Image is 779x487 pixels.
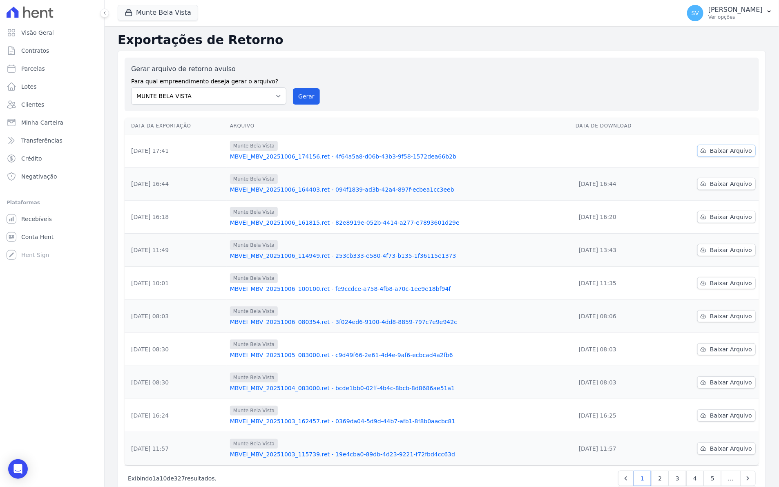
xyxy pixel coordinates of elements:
td: [DATE] 11:35 [572,267,664,300]
a: MBVEI_MBV_20251003_162457.ret - 0369da04-5d9d-44b7-afb1-8f8b0aacbc81 [230,417,569,425]
span: Lotes [21,83,37,91]
th: Arquivo [227,118,572,134]
div: Plataformas [7,198,98,208]
a: Baixar Arquivo [697,145,756,157]
td: [DATE] 08:03 [572,366,664,399]
td: [DATE] 16:44 [572,168,664,201]
span: Baixar Arquivo [710,246,752,254]
a: Contratos [3,42,101,59]
button: SV [PERSON_NAME] Ver opções [681,2,779,25]
label: Para qual empreendimento deseja gerar o arquivo? [131,74,286,86]
td: [DATE] 16:25 [572,399,664,432]
a: 5 [704,471,721,486]
h2: Exportações de Retorno [118,33,766,47]
a: MBVEI_MBV_20251006_100100.ret - fe9ccdce-a758-4fb8-a70c-1ee9e18bf94f [230,285,569,293]
span: Minha Carteira [21,118,63,127]
a: 4 [686,471,704,486]
span: Munte Bela Vista [230,207,278,217]
span: Baixar Arquivo [710,147,752,155]
a: Conta Hent [3,229,101,245]
a: Crédito [3,150,101,167]
a: Parcelas [3,60,101,77]
button: Gerar [293,88,320,105]
td: [DATE] 16:44 [125,168,227,201]
span: Baixar Arquivo [710,213,752,221]
a: Baixar Arquivo [697,178,756,190]
a: Previous [618,471,634,486]
a: Baixar Arquivo [697,310,756,322]
th: Data da Exportação [125,118,227,134]
a: Transferências [3,132,101,149]
span: Baixar Arquivo [710,279,752,287]
span: Munte Bela Vista [230,340,278,349]
a: Baixar Arquivo [697,211,756,223]
a: Baixar Arquivo [697,409,756,422]
button: Munte Bela Vista [118,5,198,20]
td: [DATE] 16:24 [125,399,227,432]
span: Munte Bela Vista [230,439,278,449]
a: MBVEI_MBV_20251006_114949.ret - 253cb333-e580-4f73-b135-1f36115e1373 [230,252,569,260]
span: Crédito [21,154,42,163]
span: Baixar Arquivo [710,180,752,188]
span: Parcelas [21,65,45,73]
td: [DATE] 11:57 [125,432,227,465]
a: Negativação [3,168,101,185]
a: MBVEI_MBV_20251006_164403.ret - 094f1839-ad3b-42a4-897f-ecbea1cc3eeb [230,185,569,194]
td: [DATE] 10:01 [125,267,227,300]
span: Negativação [21,172,57,181]
a: MBVEI_MBV_20251006_174156.ret - 4f64a5a8-d06b-43b3-9f58-1572dea66b2b [230,152,569,161]
a: MBVEI_MBV_20251004_083000.ret - bcde1bb0-02ff-4b4c-8bcb-8d8686ae51a1 [230,384,569,392]
a: Baixar Arquivo [697,343,756,355]
td: [DATE] 08:30 [125,366,227,399]
span: Munte Bela Vista [230,306,278,316]
span: … [721,471,741,486]
p: Ver opções [708,14,763,20]
span: Baixar Arquivo [710,312,752,320]
a: Baixar Arquivo [697,442,756,455]
span: Munte Bela Vista [230,141,278,151]
span: Munte Bela Vista [230,406,278,416]
a: Minha Carteira [3,114,101,131]
td: [DATE] 16:20 [572,201,664,234]
a: MBVEI_MBV_20251006_080354.ret - 3f024ed6-9100-4dd8-8859-797c7e9e942c [230,318,569,326]
span: Baixar Arquivo [710,411,752,420]
a: MBVEI_MBV_20251005_083000.ret - c9d49f66-2e61-4d4e-9af6-ecbcad4a2fb6 [230,351,569,359]
a: Next [740,471,756,486]
a: Recebíveis [3,211,101,227]
span: 10 [160,475,167,482]
td: [DATE] 16:18 [125,201,227,234]
td: [DATE] 17:41 [125,134,227,168]
span: Contratos [21,47,49,55]
a: 1 [634,471,651,486]
span: Baixar Arquivo [710,445,752,453]
td: [DATE] 08:06 [572,300,664,333]
span: Conta Hent [21,233,54,241]
span: 1 [152,475,156,482]
span: Visão Geral [21,29,54,37]
span: Munte Bela Vista [230,174,278,184]
a: Clientes [3,96,101,113]
span: Transferências [21,136,62,145]
a: Lotes [3,78,101,95]
a: Baixar Arquivo [697,277,756,289]
a: 2 [651,471,669,486]
td: [DATE] 13:43 [572,234,664,267]
td: [DATE] 11:49 [125,234,227,267]
div: Open Intercom Messenger [8,459,28,479]
a: MBVEI_MBV_20251006_161815.ret - 82e8919e-052b-4414-a277-e7893601d29e [230,219,569,227]
span: Baixar Arquivo [710,378,752,386]
a: Baixar Arquivo [697,244,756,256]
a: MBVEI_MBV_20251003_115739.ret - 19e4cba0-89db-4d23-9221-f72fbd4cc63d [230,450,569,458]
span: Baixar Arquivo [710,345,752,353]
span: Munte Bela Vista [230,373,278,382]
span: Recebíveis [21,215,52,223]
span: Munte Bela Vista [230,273,278,283]
span: Clientes [21,101,44,109]
span: Munte Bela Vista [230,240,278,250]
td: [DATE] 11:57 [572,432,664,465]
label: Gerar arquivo de retorno avulso [131,64,286,74]
p: [PERSON_NAME] [708,6,763,14]
a: 3 [669,471,686,486]
p: Exibindo a de resultados. [128,474,217,483]
td: [DATE] 08:03 [125,300,227,333]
